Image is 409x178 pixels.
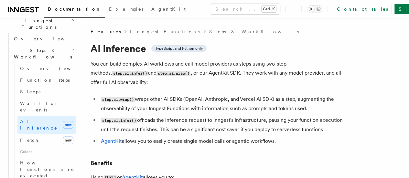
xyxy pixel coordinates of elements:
a: Wait for events [17,98,76,116]
span: AI Inference [20,119,58,131]
h1: AI Inference [91,43,349,54]
a: Examples [105,2,147,17]
span: Wait for events [20,101,59,112]
span: new [63,121,73,129]
span: Documentation [48,6,101,12]
span: TypeScript and Python only [155,46,203,51]
code: step.ai.infer() [112,71,148,76]
kbd: Ctrl+K [262,6,276,12]
span: Function steps [20,78,70,83]
span: Steps & Workflows [11,47,72,60]
button: Toggle dark mode [307,5,322,13]
li: offloads the inference request to Inngest's infrastructure, pausing your function execution until... [99,116,349,134]
button: Search...Ctrl+K [210,4,280,14]
li: wraps other AI SDKs (OpenAI, Anthropic, and Vercel AI SDK) as a step, augmenting the observabilit... [99,95,349,113]
a: AgentKit [147,2,189,17]
a: Fetchnew [17,134,76,147]
span: Fetch [20,138,39,143]
a: Inngest Functions [130,28,200,35]
a: Benefits [91,159,112,168]
span: new [63,136,73,144]
span: Examples [109,6,144,12]
span: Inngest Functions [5,17,70,30]
a: Sleeps [17,86,76,98]
span: Sleeps [20,89,40,94]
a: Function steps [17,74,76,86]
a: Overview [17,63,76,74]
button: Steps & Workflows [11,45,76,63]
a: Steps & Workflows [209,28,299,35]
code: step.ai.infer() [101,118,137,123]
a: Overview [11,33,76,45]
span: AgentKit [151,6,186,12]
a: Documentation [44,2,105,18]
span: Overview [20,66,87,71]
a: AI Inferencenew [17,116,76,134]
button: Inngest Functions [5,15,76,33]
a: Contact sales [333,4,392,14]
code: step.ai.wrap() [101,97,135,102]
code: step.ai.wrap() [156,71,190,76]
span: Overview [14,36,81,41]
li: allows you to easily create single model calls or agentic workflows. [99,137,349,146]
span: Features [91,28,121,35]
span: Guides [17,147,76,157]
a: AgentKit [101,138,122,144]
p: You can build complex AI workflows and call model providers as steps using two-step methods, and ... [91,59,349,87]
